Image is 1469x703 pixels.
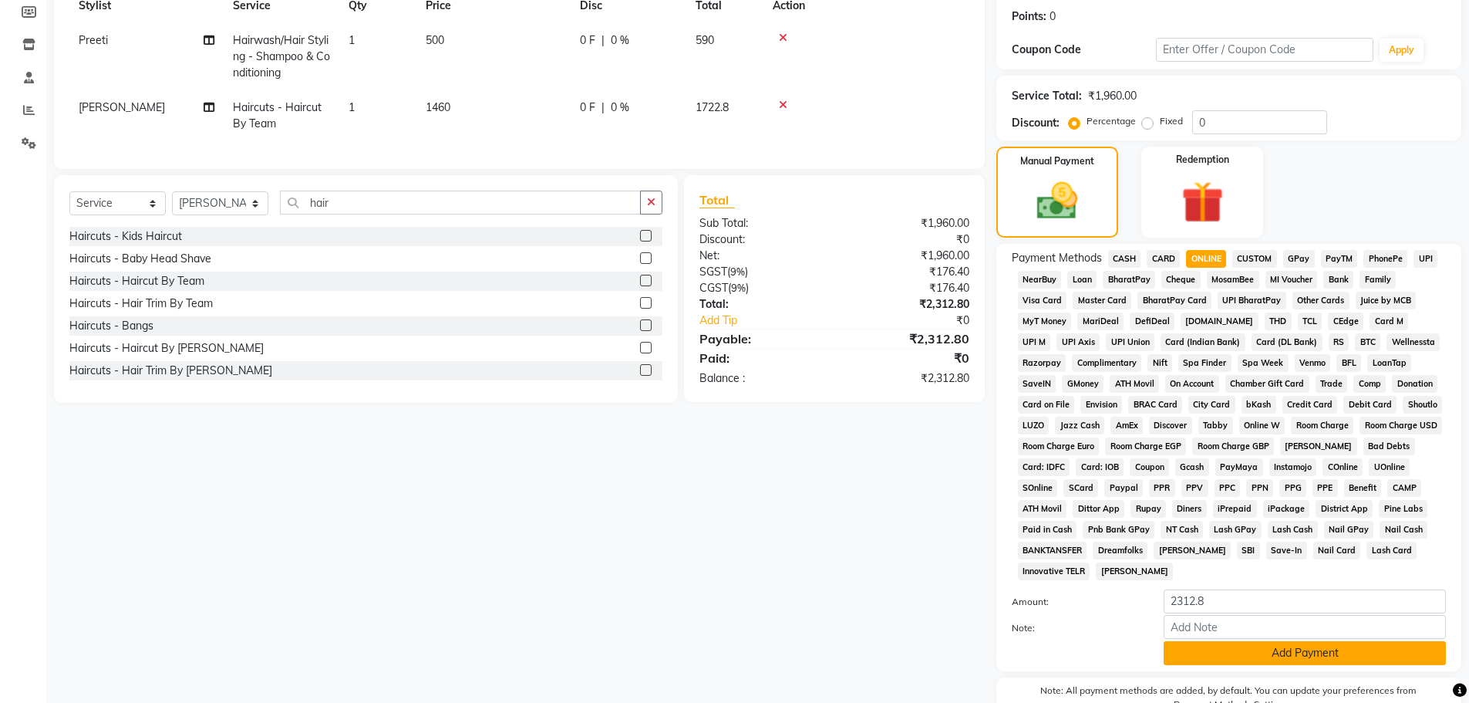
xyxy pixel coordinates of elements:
span: 1460 [426,100,450,114]
span: BharatPay [1103,271,1155,289]
input: Search or Scan [280,191,641,215]
span: Room Charge Euro [1018,438,1100,455]
span: UPI [1413,250,1437,268]
span: ATH Movil [1018,500,1067,518]
span: 9% [731,282,746,294]
span: Room Charge EGP [1105,438,1186,455]
span: PPV [1181,479,1208,497]
span: Jazz Cash [1055,417,1104,434]
span: Nail GPay [1324,521,1374,539]
label: Amount: [1000,595,1153,609]
span: SOnline [1018,479,1058,497]
span: Spa Week [1238,354,1289,372]
div: Haircuts - Haircut By Team [69,273,204,289]
span: 0 F [580,100,595,116]
span: Envision [1080,396,1122,414]
span: MyT Money [1018,313,1072,330]
span: Card: IOB [1076,458,1124,476]
span: Cheque [1161,271,1201,289]
span: Card: IDFC [1018,458,1070,476]
span: 1 [349,33,355,47]
span: Coupon [1130,458,1169,476]
span: Benefit [1344,479,1382,497]
div: Balance : [688,370,834,387]
div: Net: [688,248,834,264]
span: MI Voucher [1265,271,1318,289]
span: Preeti [79,33,108,47]
span: SaveIN [1018,375,1056,393]
span: 0 % [611,32,629,49]
div: Haircuts - Hair Trim By Team [69,296,213,312]
span: UPI BharatPay [1218,292,1286,309]
span: CASH [1108,250,1141,268]
span: Juice by MCB [1356,292,1417,309]
span: 9% [730,265,745,278]
span: UPI Union [1106,333,1154,351]
span: Dreamfolks [1093,542,1147,559]
span: Room Charge GBP [1192,438,1274,455]
span: NT Cash [1161,521,1203,539]
label: Redemption [1176,153,1229,167]
span: Tabby [1198,417,1233,434]
span: GMoney [1062,375,1103,393]
span: Lash GPay [1209,521,1262,539]
span: 500 [426,33,444,47]
span: District App [1316,500,1373,518]
span: Nift [1147,354,1172,372]
span: Nail Card [1313,542,1361,559]
span: Card on File [1018,396,1075,414]
input: Enter Offer / Coupon Code [1156,38,1373,62]
span: On Account [1165,375,1219,393]
input: Amount [1164,590,1446,613]
span: Spa Finder [1178,354,1231,372]
span: Lash Cash [1268,521,1318,539]
img: _cash.svg [1024,177,1090,225]
div: 0 [1050,8,1056,25]
span: Debit Card [1343,396,1397,414]
span: Card (DL Bank) [1252,333,1322,351]
span: Paypal [1104,479,1143,497]
div: ₹0 [859,313,981,329]
span: Hairwash/Hair Styling - Shampoo & Conditioning [233,33,330,79]
span: | [601,100,605,116]
span: Online W [1239,417,1285,434]
span: Other Cards [1292,292,1349,309]
a: Add Tip [688,313,858,329]
span: Instamojo [1269,458,1317,476]
span: CUSTOM [1232,250,1277,268]
span: Venmo [1295,354,1331,372]
span: bKash [1242,396,1276,414]
span: iPackage [1263,500,1310,518]
span: PPR [1149,479,1175,497]
span: Room Charge [1291,417,1353,434]
span: SCard [1063,479,1098,497]
div: Haircuts - Baby Head Shave [69,251,211,267]
div: ₹0 [834,232,981,248]
span: CAMP [1387,479,1421,497]
span: RS [1329,333,1349,351]
span: Room Charge USD [1359,417,1442,434]
span: Family [1359,271,1396,289]
label: Percentage [1087,114,1136,128]
span: Comp [1353,375,1386,393]
span: PPE [1312,479,1338,497]
div: ( ) [688,264,834,280]
div: Total: [688,296,834,313]
span: MariDeal [1077,313,1124,330]
span: SBI [1237,542,1260,559]
span: Haircuts - Haircut By Team [233,100,322,130]
span: BANKTANSFER [1018,542,1087,559]
span: Card M [1370,313,1408,330]
span: ATH Movil [1110,375,1159,393]
span: [PERSON_NAME] [1096,563,1173,580]
span: Bad Debts [1363,438,1415,455]
div: Service Total: [1012,88,1082,104]
span: | [601,32,605,49]
div: ₹176.40 [834,280,981,296]
span: 0 % [611,100,629,116]
span: [PERSON_NAME] [79,100,165,114]
div: Discount: [1012,115,1060,131]
span: Wellnessta [1386,333,1440,351]
button: Apply [1380,39,1424,62]
div: ₹1,960.00 [834,248,981,264]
